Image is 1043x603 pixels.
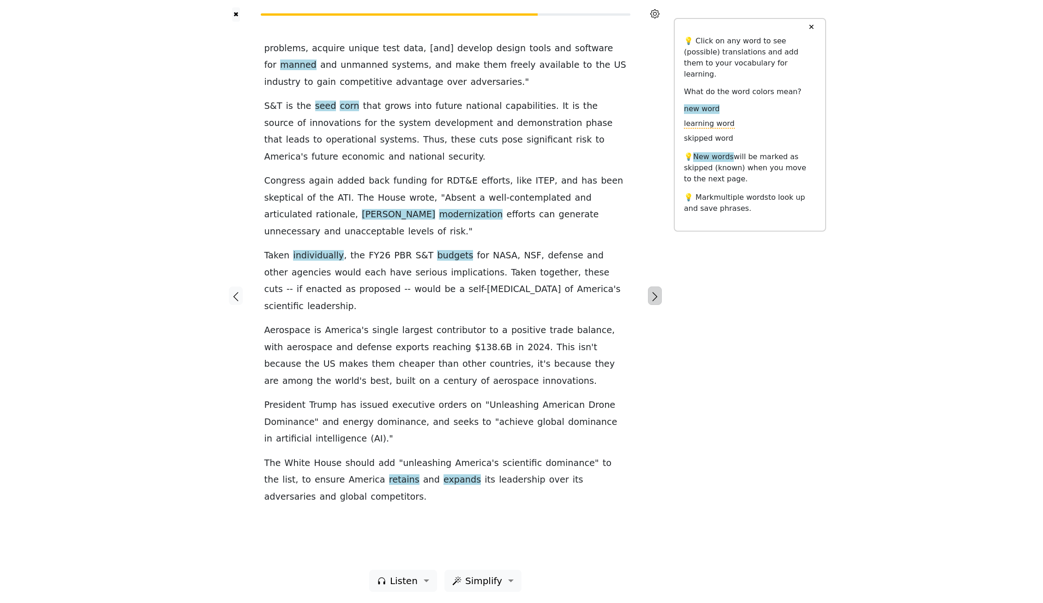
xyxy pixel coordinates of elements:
button: ✖ [232,7,240,22]
span: defense [548,250,583,262]
span: them [484,60,507,71]
span: . [483,151,486,163]
span: ' [361,325,364,336]
span: together [540,267,578,279]
span: grows [385,101,411,112]
span: S [264,101,270,112]
span: century [443,376,477,387]
span: dominance [545,458,594,469]
span: individually [293,250,344,262]
span: ' [492,458,494,469]
span: security [449,151,483,163]
span: . [417,134,420,146]
span: design [497,43,526,54]
span: and [433,43,450,54]
span: s [364,325,369,336]
span: risk [576,134,592,146]
span: & [421,250,428,262]
span: national [466,101,502,112]
span: systems [380,134,416,146]
span: cuts [264,284,283,295]
span: It [563,101,569,112]
span: ' [613,284,616,295]
span: demonstration [517,118,582,129]
span: cheaper [399,358,435,370]
span: is [286,101,293,112]
span: , [531,358,533,370]
span: and [324,226,341,238]
span: . [550,342,553,353]
span: and [320,60,337,71]
span: to [302,474,311,486]
span: implications [451,267,504,279]
span: risk [450,226,466,238]
span: funding [394,175,427,187]
span: intelligence [316,433,367,445]
span: to [490,325,498,336]
span: seeks [453,417,479,428]
span: unnecessary [264,226,321,238]
span: to [596,134,605,146]
span: a [502,325,508,336]
span: develop [457,43,492,54]
span: ). [383,433,390,445]
span: self-[MEDICAL_DATA] [468,284,561,295]
span: unmanned [341,60,388,71]
span: reaching [433,342,471,353]
span: would [414,284,441,295]
span: leads [286,134,310,146]
span: ' [360,376,362,387]
span: . [466,226,468,238]
span: the [264,474,279,486]
span: House [378,192,406,204]
span: ] [450,43,454,54]
span: America [325,325,361,336]
span: , [424,43,426,54]
span: data [403,43,423,54]
span: exports [396,342,429,353]
span: [PERSON_NAME] [362,209,435,221]
span: B [506,342,512,353]
span: these [451,134,475,146]
span: like [517,175,532,187]
span: 2024 [527,342,550,353]
span: these [585,267,609,279]
span: The [358,192,374,204]
span: T [428,250,434,262]
span: and [433,417,450,428]
span: " [441,192,445,204]
span: and [587,250,604,262]
span: America [348,474,385,486]
span: the [350,250,365,262]
span: has [341,400,356,411]
span: generate [558,209,599,221]
span: isn [579,342,592,353]
span: rationale [316,209,355,221]
span: competitive [340,77,392,88]
span: been [601,175,623,187]
span: of [438,226,446,238]
span: . [498,342,500,353]
span: a [459,284,465,295]
span: countries [490,358,531,370]
span: , [541,250,544,262]
span: economic [342,151,385,163]
span: orders [439,400,467,411]
span: makes [339,358,368,370]
span: leadership [307,301,354,312]
span: and [322,417,339,428]
span: positive [511,325,546,336]
span: PBR [394,250,412,262]
span: . [522,77,525,88]
span: on [420,376,431,387]
span: to [603,458,611,469]
span: of [565,284,574,295]
span: and [336,342,353,353]
span: than [438,358,459,370]
span: . [354,301,356,312]
span: , [306,43,308,54]
span: , [344,250,347,262]
span: adversaries [471,77,522,88]
span: [ [430,43,434,54]
span: for [365,118,377,129]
